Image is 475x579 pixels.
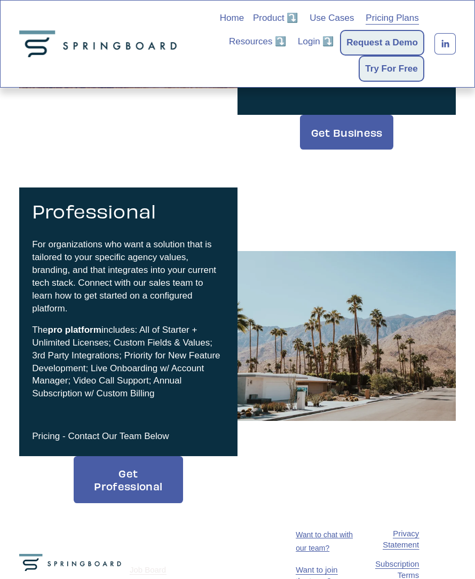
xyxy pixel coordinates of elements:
a: Try For Free [365,61,418,76]
span: Job Board [130,565,166,574]
span: Login ⤵️ [298,35,334,48]
strong: pro platform [48,325,101,335]
a: Job Board [130,565,166,576]
span: Resources ⤵️ [229,35,286,48]
a: Get Professional [74,456,183,504]
p: Pricing - Contact Our Team Below [32,430,224,443]
a: folder dropdown [253,11,298,25]
a: Home [220,11,244,25]
a: folder dropdown [298,34,334,49]
span: Privacy Statement [383,529,419,549]
img: Springboard Technologies [19,30,181,57]
a: Get Business [300,115,393,150]
p: For organizations who want a solution that is tailored to your specific agency values, branding, ... [32,238,224,315]
a: Privacy Statement [370,528,419,551]
span: Product ⤵️ [253,12,298,25]
a: LinkedIn [434,33,456,54]
p: The includes: All of Starter + Unlimited Licenses; Custom Fields & Values; 3rd Party Integrations... [32,324,224,400]
a: folder dropdown [229,34,286,49]
a: Request a Demo [346,35,418,50]
a: Want to chat with our team? [296,530,353,552]
a: Pricing Plans [366,11,419,25]
a: Use Cases [310,11,354,25]
h3: Professional [32,200,224,221]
